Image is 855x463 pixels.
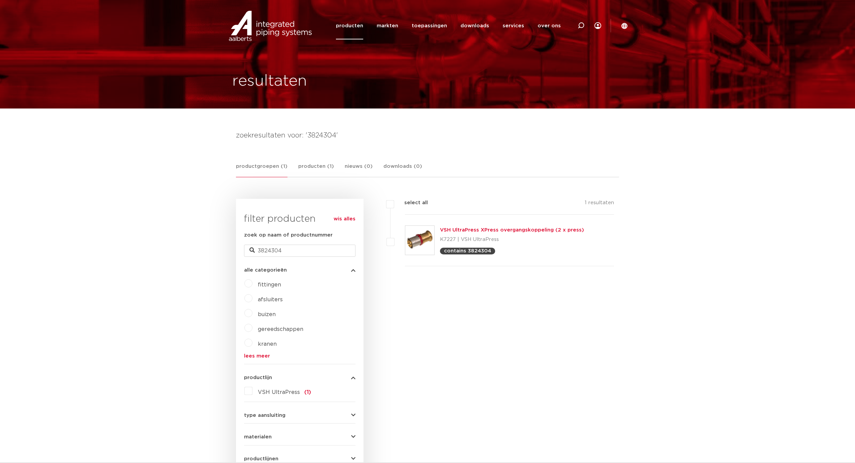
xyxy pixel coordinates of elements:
[440,234,584,245] p: K7227 | VSH UltraPress
[244,375,272,380] span: productlijn
[236,130,619,141] h4: zoekresultaten voor: '3824304'
[244,456,355,461] button: productlijnen
[244,375,355,380] button: productlijn
[503,12,524,39] a: services
[244,245,355,257] input: zoeken
[336,12,561,39] nav: Menu
[232,70,307,92] h1: resultaten
[244,268,287,273] span: alle categorieën
[258,390,300,395] span: VSH UltraPress
[244,434,355,439] button: materialen
[460,12,489,39] a: downloads
[585,199,614,209] p: 1 resultaten
[405,226,434,255] img: Thumbnail for VSH UltraPress XPress overgangskoppeling (2 x press)
[244,434,272,439] span: materialen
[244,413,355,418] button: type aansluiting
[412,12,447,39] a: toepassingen
[334,215,355,223] a: wis alles
[258,341,277,347] a: kranen
[345,162,373,177] a: nieuws (0)
[236,162,287,177] a: productgroepen (1)
[377,12,398,39] a: markten
[258,312,276,317] a: buizen
[440,227,584,233] a: VSH UltraPress XPress overgangskoppeling (2 x press)
[244,231,333,239] label: zoek op naam of productnummer
[244,353,355,359] a: lees meer
[336,12,363,39] a: producten
[383,162,422,177] a: downloads (0)
[244,456,278,461] span: productlijnen
[258,327,303,332] a: gereedschappen
[304,390,311,395] span: (1)
[258,297,283,302] a: afsluiters
[538,12,561,39] a: over ons
[244,413,285,418] span: type aansluiting
[394,199,428,207] label: select all
[244,268,355,273] button: alle categorieën
[244,212,355,226] h3: filter producten
[298,162,334,177] a: producten (1)
[444,248,491,253] p: contains 3824304
[258,282,281,287] a: fittingen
